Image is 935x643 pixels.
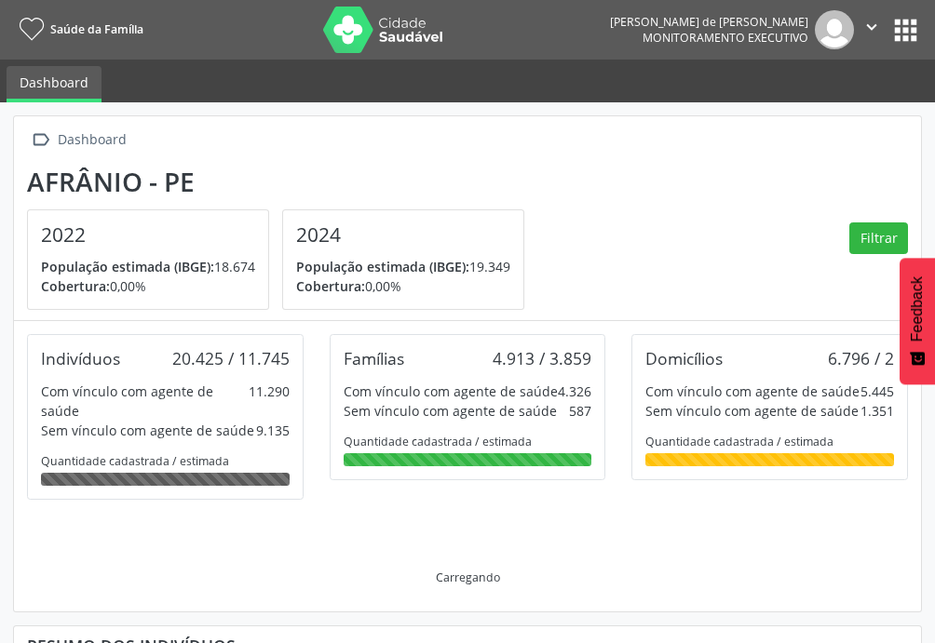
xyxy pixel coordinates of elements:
[54,127,129,154] div: Dashboard
[41,223,255,247] h4: 2022
[27,127,129,154] a:  Dashboard
[7,66,102,102] a: Dashboard
[569,401,591,421] div: 587
[645,348,723,368] div: Domicílios
[860,401,894,421] div: 1.351
[344,382,558,401] div: Com vínculo com agente de saúde
[558,382,591,401] div: 4.326
[172,348,290,368] div: 20.425 / 11.745
[815,10,854,49] img: img
[909,276,926,342] span: Feedback
[50,21,143,37] span: Saúde da Família
[41,348,120,368] div: Indivíduos
[344,434,592,449] div: Quantidade cadastrada / estimada
[296,257,510,276] p: 19.349
[27,167,537,197] div: Afrânio - PE
[256,421,290,440] div: 9.135
[41,421,254,440] div: Sem vínculo com agente de saúde
[41,453,290,469] div: Quantidade cadastrada / estimada
[860,382,894,401] div: 5.445
[828,348,894,368] div: 6.796 / 2
[41,277,110,295] span: Cobertura:
[296,223,510,247] h4: 2024
[296,276,510,296] p: 0,00%
[643,30,808,46] span: Monitoramento Executivo
[645,401,859,421] div: Sem vínculo com agente de saúde
[610,14,808,30] div: [PERSON_NAME] de [PERSON_NAME]
[344,348,404,368] div: Famílias
[900,258,935,384] button: Feedback - Mostrar pesquisa
[849,222,908,254] button: Filtrar
[41,382,249,421] div: Com vínculo com agente de saúde
[41,257,255,276] p: 18.674
[13,14,143,45] a: Saúde da Família
[861,17,882,37] i: 
[41,258,214,275] span: População estimada (IBGE):
[27,127,54,154] i: 
[296,277,365,295] span: Cobertura:
[889,14,922,47] button: apps
[645,382,860,401] div: Com vínculo com agente de saúde
[249,382,290,421] div: 11.290
[493,348,591,368] div: 4.913 / 3.859
[344,401,557,421] div: Sem vínculo com agente de saúde
[854,10,889,49] button: 
[296,258,469,275] span: População estimada (IBGE):
[645,434,894,449] div: Quantidade cadastrada / estimada
[436,569,500,585] div: Carregando
[41,276,255,296] p: 0,00%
